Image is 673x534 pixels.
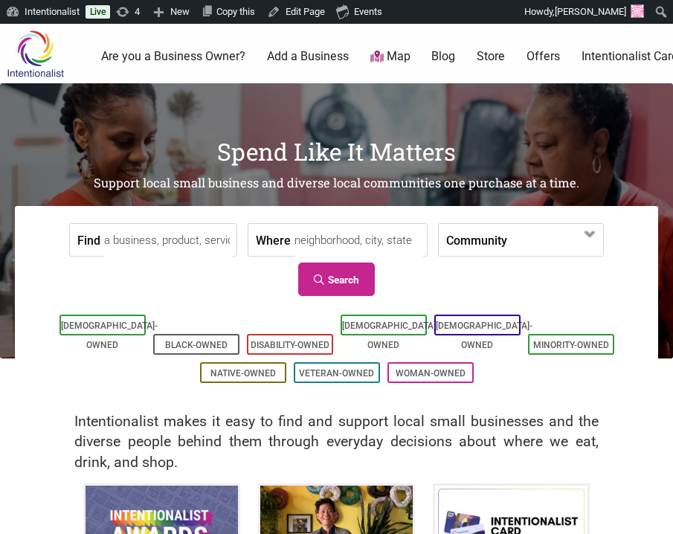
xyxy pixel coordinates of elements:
[61,321,158,350] a: [DEMOGRAPHIC_DATA]-Owned
[299,368,374,379] a: Veteran-Owned
[527,48,560,65] a: Offers
[446,224,507,256] label: Community
[104,224,233,257] input: a business, product, service
[256,224,291,256] label: Where
[477,48,505,65] a: Store
[101,48,245,65] a: Are you a Business Owner?
[370,48,410,65] a: Map
[431,48,455,65] a: Blog
[555,6,626,17] span: [PERSON_NAME]
[267,48,349,65] a: Add a Business
[298,263,375,296] a: Search
[86,5,110,19] a: Live
[342,321,439,350] a: [DEMOGRAPHIC_DATA]-Owned
[165,340,228,350] a: Black-Owned
[396,368,466,379] a: Woman-Owned
[77,224,100,256] label: Find
[294,224,423,257] input: neighborhood, city, state
[251,340,329,350] a: Disability-Owned
[436,321,532,350] a: [DEMOGRAPHIC_DATA]-Owned
[210,368,276,379] a: Native-Owned
[74,411,599,472] h2: Intentionalist makes it easy to find and support local small businesses and the diverse people be...
[533,340,609,350] a: Minority-Owned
